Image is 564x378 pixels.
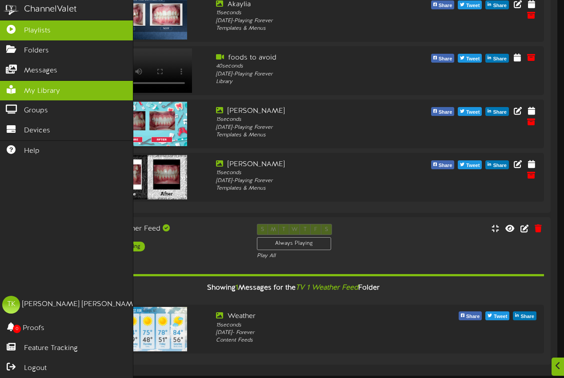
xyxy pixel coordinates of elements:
span: Groups [24,106,48,116]
button: Share [513,311,536,320]
button: Share [431,107,455,116]
span: Feature Tracking [24,343,78,354]
div: Templates & Menus [216,25,412,32]
span: Logout [24,363,47,374]
span: Help [24,146,40,156]
div: 15 seconds [216,169,412,177]
div: Play All [257,252,372,260]
span: Messages [24,66,57,76]
button: Tweet [458,0,482,9]
span: Tweet [464,107,481,117]
div: 15 seconds [216,322,412,329]
div: [DATE] - Playing Forever [216,124,412,131]
button: Share [431,54,455,63]
div: [PERSON_NAME] [216,106,412,116]
button: Share [431,160,455,169]
span: Share [437,161,454,171]
span: Share [464,312,482,322]
div: TV 1 Weather Feed [85,224,244,234]
span: Folders [24,46,49,56]
div: Landscape ( 16:9 ) [85,234,244,241]
span: Share [437,54,454,64]
img: b341c90b-37a5-48ac-a445-6254e93eba91.png [108,307,187,351]
div: Templates & Menus [216,131,412,139]
div: [PERSON_NAME] [PERSON_NAME] [22,299,139,310]
div: foods to avoid [216,53,412,63]
div: [DATE] - Forever [216,329,412,337]
div: ChannelValet [24,3,77,16]
span: Share [491,54,508,64]
button: Tweet [458,54,482,63]
span: 1 [236,284,238,292]
div: Weather [216,311,412,322]
div: 15 seconds [216,9,412,17]
div: Templates & Menus [216,185,412,192]
img: 44a82909-94db-49d8-bb65-afbe75fbb5c5.png [108,155,187,199]
div: Always Playing [257,237,331,250]
span: Tweet [492,312,509,322]
div: Library [216,78,412,86]
span: Share [519,312,536,322]
button: Tweet [485,311,509,320]
span: My Library [24,86,60,96]
span: Share [437,1,454,11]
span: Share [491,1,508,11]
span: 0 [13,325,21,333]
span: Playlists [24,26,51,36]
i: TV 1 Weather Feed [296,284,358,292]
button: Tweet [458,107,482,116]
div: [DATE] - Playing Forever [216,71,412,78]
span: Tweet [464,54,481,64]
div: [PERSON_NAME] [216,159,412,170]
div: 40 seconds [216,63,412,70]
span: Proofs [23,323,44,334]
span: Share [491,107,508,117]
button: Share [485,54,509,63]
div: [DATE] - Playing Forever [216,177,412,185]
span: Tweet [464,161,481,171]
div: 15 seconds [216,116,412,123]
button: Tweet [458,160,482,169]
img: 685f0815-d732-47b1-8d5a-34eb697e3612.png [108,102,187,146]
span: Devices [24,126,50,136]
button: Share [459,311,482,320]
div: Content Feeds [216,337,412,344]
span: Share [437,107,454,117]
div: [DATE] - Playing Forever [216,17,412,25]
button: Share [485,160,509,169]
div: TK [2,296,20,314]
button: Share [485,107,509,116]
span: Share [491,161,508,171]
button: Share [485,0,509,9]
div: Showing Messages for the Folder [36,279,551,298]
span: Tweet [464,1,481,11]
button: Share [431,0,455,9]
